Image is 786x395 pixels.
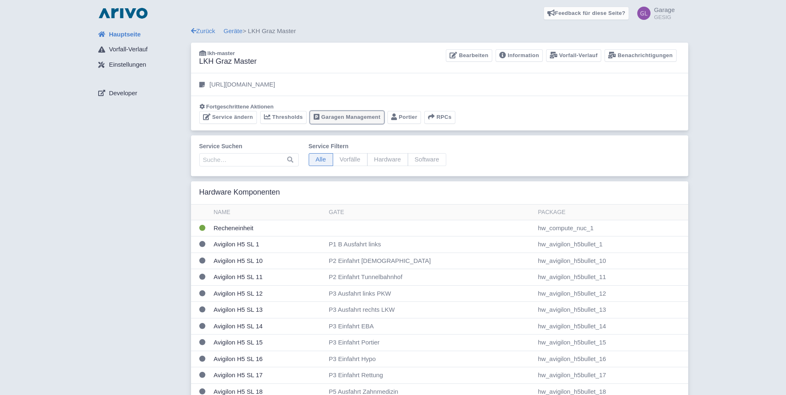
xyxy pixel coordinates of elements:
td: Avigilon H5 SL 14 [210,318,326,335]
span: Fortgeschrittene Aktionen [206,104,274,110]
td: hw_avigilon_h5bullet_11 [534,269,688,286]
td: P3 Ausfahrt rechts LKW [326,302,535,318]
td: hw_compute_nuc_1 [534,220,688,236]
th: Package [534,205,688,220]
a: Vorfall-Verlauf [546,49,601,62]
a: Developer [92,85,191,101]
input: Suche… [199,153,299,166]
td: hw_avigilon_h5bullet_17 [534,367,688,384]
span: Software [408,153,446,166]
span: Garage [654,6,675,13]
img: logo [97,7,150,20]
a: Garagen Management [310,111,384,124]
td: hw_avigilon_h5bullet_14 [534,318,688,335]
a: Hauptseite [92,26,191,42]
td: Avigilon H5 SL 13 [210,302,326,318]
td: hw_avigilon_h5bullet_15 [534,335,688,351]
td: P2 Einfahrt [DEMOGRAPHIC_DATA] [326,253,535,269]
a: Thresholds [260,111,307,124]
a: Portier [387,111,421,124]
a: Service ändern [199,111,257,124]
span: lkh-master [208,50,235,56]
td: P3 Einfahrt Hypo [326,351,535,367]
h3: Hardware Komponenten [199,188,280,197]
td: hw_avigilon_h5bullet_16 [534,351,688,367]
td: hw_avigilon_h5bullet_1 [534,236,688,253]
span: Hardware [367,153,408,166]
td: P3 Ausfahrt links PKW [326,285,535,302]
span: Vorfall-Verlauf [109,45,148,54]
span: Developer [109,89,137,98]
label: Service filtern [309,142,446,151]
span: Vorfälle [333,153,368,166]
label: Service suchen [199,142,299,151]
td: hw_avigilon_h5bullet_10 [534,253,688,269]
td: hw_avigilon_h5bullet_12 [534,285,688,302]
th: Gate [326,205,535,220]
td: Avigilon H5 SL 16 [210,351,326,367]
td: P3 Einfahrt EBA [326,318,535,335]
td: hw_avigilon_h5bullet_13 [534,302,688,318]
h3: LKH Graz Master [199,57,257,66]
th: Name [210,205,326,220]
span: Hauptseite [109,30,141,39]
a: Zurück [191,27,215,34]
td: Avigilon H5 SL 11 [210,269,326,286]
a: Information [496,49,543,62]
button: RPCs [424,111,455,124]
td: Avigilon H5 SL 15 [210,335,326,351]
td: Avigilon H5 SL 12 [210,285,326,302]
td: P3 Einfahrt Portier [326,335,535,351]
a: Bearbeiten [446,49,492,62]
a: Feedback für diese Seite? [544,7,629,20]
a: Garage GESIG [632,7,675,20]
a: Benachrichtigungen [605,49,676,62]
td: Recheneinheit [210,220,326,236]
div: > LKH Graz Master [191,26,688,36]
td: Avigilon H5 SL 1 [210,236,326,253]
a: Einstellungen [92,57,191,73]
td: Avigilon H5 SL 10 [210,253,326,269]
span: Alle [309,153,333,166]
a: Vorfall-Verlauf [92,42,191,58]
small: GESIG [654,14,675,20]
td: Avigilon H5 SL 17 [210,367,326,384]
p: [URL][DOMAIN_NAME] [210,80,275,89]
a: Geräte [224,27,243,34]
td: P1 B Ausfahrt links [326,236,535,253]
td: P3 Einfahrt Rettung [326,367,535,384]
span: Einstellungen [109,60,146,70]
td: P2 Einfahrt Tunnelbahnhof [326,269,535,286]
